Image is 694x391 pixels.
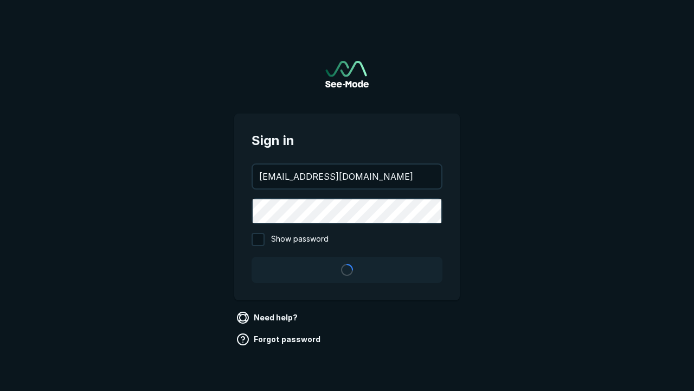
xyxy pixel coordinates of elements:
a: Forgot password [234,331,325,348]
a: Go to sign in [325,61,369,87]
a: Need help? [234,309,302,326]
span: Show password [271,233,329,246]
span: Sign in [252,131,442,150]
img: See-Mode Logo [325,61,369,87]
input: your@email.com [253,165,441,188]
